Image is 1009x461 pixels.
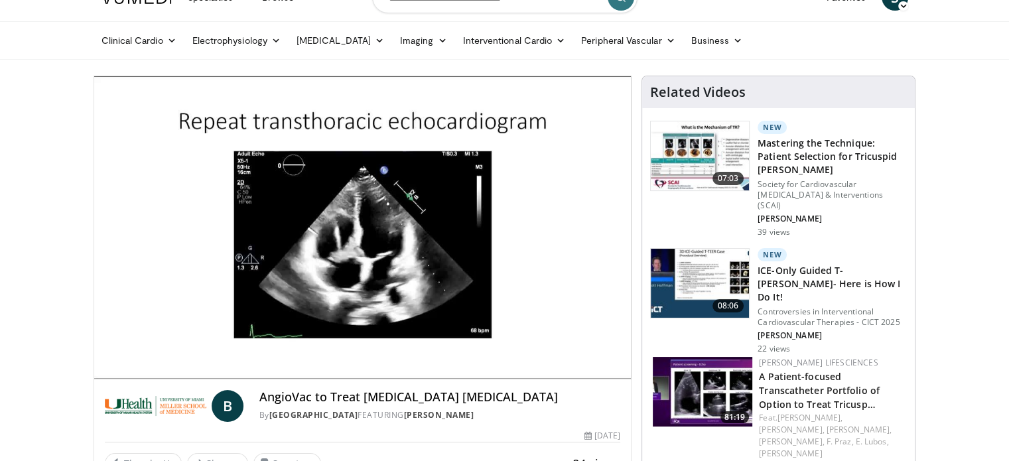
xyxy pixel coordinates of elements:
h4: Related Videos [650,84,746,100]
div: [DATE] [584,430,620,442]
h3: Mastering the Technique: Patient Selection for Tricuspid [PERSON_NAME] [758,137,907,176]
a: A Patient-focused Transcatheter Portfolio of Option to Treat Tricusp… [759,370,880,411]
a: [PERSON_NAME], [759,436,824,447]
p: [PERSON_NAME] [758,330,907,341]
a: 08:06 New ICE-Only Guided T-[PERSON_NAME]- Here is How I Do It! Controversies in Interventional C... [650,248,907,354]
p: Society for Cardiovascular [MEDICAL_DATA] & Interventions (SCAI) [758,179,907,211]
a: [PERSON_NAME] [759,448,822,459]
a: [PERSON_NAME], [777,412,842,423]
img: 89c99c6b-51af-422b-9e16-584247a1f9e1.150x105_q85_crop-smart_upscale.jpg [653,357,752,427]
p: New [758,248,787,261]
a: Business [683,27,751,54]
a: Peripheral Vascular [573,27,683,54]
div: Feat. [759,412,904,460]
p: [PERSON_NAME] [758,214,907,224]
img: 47e2ecf0-ee3f-4e66-94ec-36b848c19fd4.150x105_q85_crop-smart_upscale.jpg [651,121,749,190]
div: By FEATURING [259,409,620,421]
span: 81:19 [720,411,749,423]
p: 22 views [758,344,790,354]
a: [PERSON_NAME], [759,424,824,435]
a: [MEDICAL_DATA] [289,27,392,54]
a: E. Lubos, [856,436,889,447]
p: New [758,121,787,134]
a: Clinical Cardio [94,27,184,54]
a: [PERSON_NAME], [827,424,892,435]
p: 39 views [758,227,790,237]
a: F. Praz, [827,436,854,447]
a: Interventional Cardio [455,27,574,54]
video-js: Video Player [94,76,632,379]
span: 07:03 [712,172,744,185]
span: 08:06 [712,299,744,312]
a: 07:03 New Mastering the Technique: Patient Selection for Tricuspid [PERSON_NAME] Society for Card... [650,121,907,237]
a: [PERSON_NAME] [404,409,474,421]
p: Controversies in Interventional Cardiovascular Therapies - CICT 2025 [758,306,907,328]
a: [PERSON_NAME] Lifesciences [759,357,878,368]
a: Imaging [392,27,455,54]
img: University of Miami [105,390,206,422]
a: [GEOGRAPHIC_DATA] [269,409,358,421]
a: 81:19 [653,357,752,427]
h3: ICE-Only Guided T-[PERSON_NAME]- Here is How I Do It! [758,264,907,304]
h4: AngioVac to Treat [MEDICAL_DATA] [MEDICAL_DATA] [259,390,620,405]
img: e427e63d-a34d-416a-842f-984c934844ab.150x105_q85_crop-smart_upscale.jpg [651,249,749,318]
a: B [212,390,243,422]
a: Electrophysiology [184,27,289,54]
